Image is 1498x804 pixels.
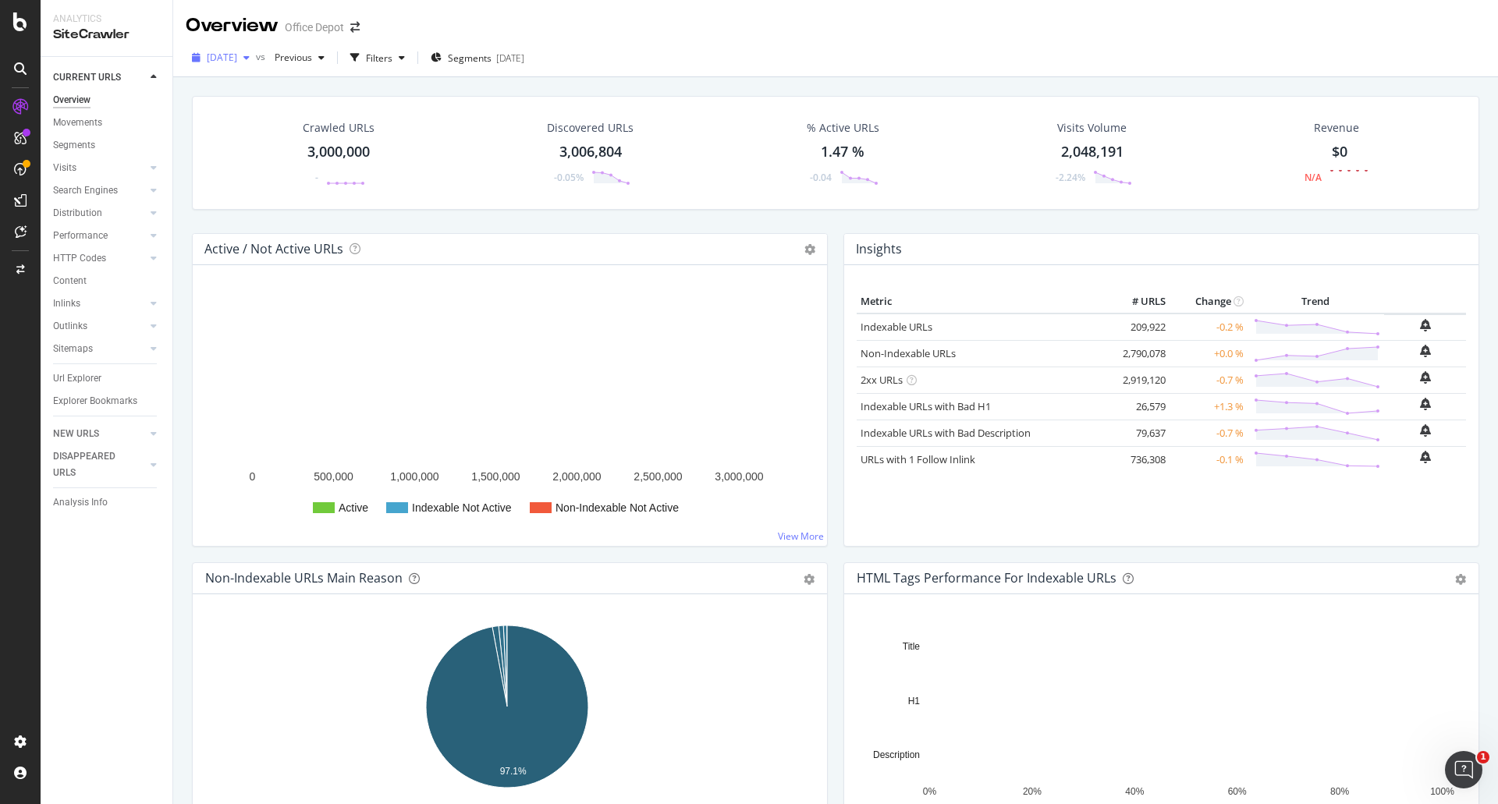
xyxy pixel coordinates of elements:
text: 20% [1023,786,1042,797]
div: Analysis Info [53,494,108,511]
div: NEW URLS [53,426,99,442]
div: 3,000,000 [307,142,370,162]
div: -0.04 [810,171,832,184]
div: - [315,171,318,184]
a: Content [53,273,162,289]
button: [DATE] [186,45,256,70]
div: Filters [366,51,392,65]
div: Distribution [53,205,102,221]
div: Overview [53,92,91,108]
div: bell-plus [1420,424,1431,437]
a: Outlinks [53,318,146,335]
th: Change [1170,290,1248,313]
button: Previous [268,45,331,70]
div: Crawled URLs [303,120,374,136]
span: vs [256,50,268,63]
text: 60% [1228,786,1247,797]
a: Explorer Bookmarks [53,393,162,409]
text: 100% [1430,786,1454,797]
text: 2,000,000 [552,470,601,483]
text: Title [903,641,921,652]
a: Search Engines [53,182,146,199]
a: Indexable URLs with Bad H1 [861,399,991,413]
span: $0 [1332,142,1347,161]
text: 40% [1125,786,1144,797]
td: -0.7 % [1170,420,1248,446]
i: Options [804,244,815,255]
a: Non-Indexable URLs [861,346,956,360]
div: Inlinks [53,296,80,312]
td: 2,919,120 [1107,367,1170,393]
div: 3,006,804 [559,142,622,162]
div: 1.47 % [821,142,864,162]
text: Description [873,749,920,760]
div: bell-plus [1420,345,1431,357]
div: HTTP Codes [53,250,106,267]
a: Movements [53,115,162,131]
a: URLs with 1 Follow Inlink [861,452,975,466]
div: CURRENT URLS [53,69,121,86]
div: HTML Tags Performance for Indexable URLs [857,570,1116,586]
text: H1 [908,696,921,707]
div: bell-plus [1420,398,1431,410]
a: 2xx URLs [861,373,903,387]
a: HTTP Codes [53,250,146,267]
span: Revenue [1314,120,1359,136]
td: -0.1 % [1170,446,1248,473]
a: Visits [53,160,146,176]
div: 2,048,191 [1061,142,1123,162]
div: gear [1455,574,1466,585]
text: 1,000,000 [390,470,438,483]
div: Content [53,273,87,289]
div: Performance [53,228,108,244]
td: 209,922 [1107,313,1170,341]
div: Visits [53,160,76,176]
div: gear [804,574,815,585]
a: Segments [53,137,162,154]
div: Non-Indexable URLs Main Reason [205,570,403,586]
div: Search Engines [53,182,118,199]
div: A chart. [205,290,815,533]
span: Segments [448,51,492,65]
text: 500,000 [314,470,353,483]
a: Url Explorer [53,370,162,387]
svg: A chart. [857,619,1461,800]
div: -2.24% [1056,171,1085,184]
button: Segments[DATE] [424,45,531,70]
div: Movements [53,115,102,131]
div: Explorer Bookmarks [53,393,137,409]
div: Analytics [53,12,160,26]
td: 2,790,078 [1107,340,1170,367]
a: Indexable URLs [861,320,932,334]
text: 3,000,000 [715,470,763,483]
text: Indexable Not Active [412,501,512,514]
a: Overview [53,92,162,108]
div: Discovered URLs [547,120,634,136]
div: [DATE] [496,51,524,65]
h4: Insights [856,239,902,260]
td: -0.2 % [1170,313,1248,341]
td: 79,637 [1107,420,1170,446]
a: Indexable URLs with Bad Description [861,426,1031,440]
a: CURRENT URLS [53,69,146,86]
text: Non-Indexable Not Active [556,501,679,514]
div: Url Explorer [53,370,101,387]
button: Filters [344,45,411,70]
div: Segments [53,137,95,154]
div: arrow-right-arrow-left [350,22,360,33]
iframe: Intercom live chat [1445,751,1482,788]
div: DISAPPEARED URLS [53,448,132,481]
td: 26,579 [1107,393,1170,420]
a: Analysis Info [53,494,162,511]
span: 2025 Sep. 27th [207,51,237,64]
th: Metric [857,290,1107,313]
a: Inlinks [53,296,146,312]
div: N/A [1305,171,1322,184]
td: +0.0 % [1170,340,1248,367]
text: 1,500,000 [471,470,520,483]
div: Sitemaps [53,341,93,357]
div: bell-plus [1420,371,1431,384]
div: Overview [186,12,279,39]
th: Trend [1248,290,1384,313]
